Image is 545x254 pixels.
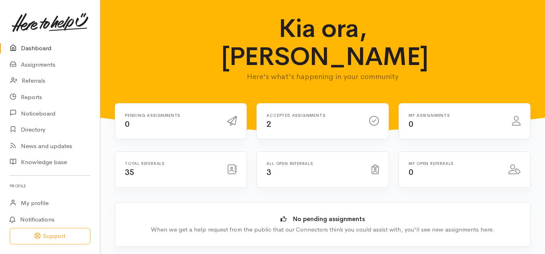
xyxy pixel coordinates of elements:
h6: Pending assignments [125,113,218,118]
h6: Total referrals [125,161,218,166]
span: 0 [409,119,413,129]
span: 0 [125,119,130,129]
p: Here's what's happening in your community [221,71,424,82]
h6: Accepted assignments [266,113,359,118]
h6: All open referrals [266,161,362,166]
h6: My open referrals [409,161,499,166]
div: When we get a help request from the public that our Connectors think you could assist with, you'l... [127,225,518,234]
span: 2 [266,119,271,129]
button: Support [10,228,90,244]
span: 3 [266,167,271,177]
b: No pending assignments [293,215,365,223]
span: 35 [125,167,134,177]
span: 0 [409,167,413,177]
h6: My assignments [409,113,502,118]
h6: Profile [10,181,90,191]
h1: Kia ora, [PERSON_NAME] [221,14,424,71]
